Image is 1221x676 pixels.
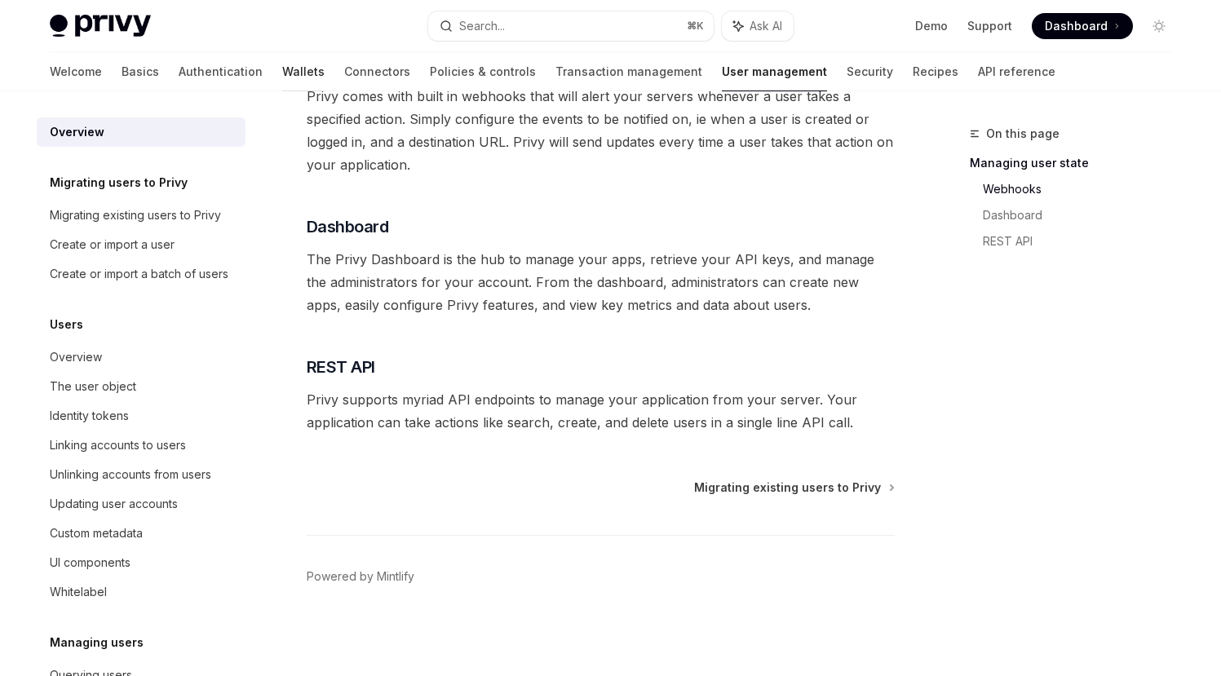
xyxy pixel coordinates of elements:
a: Recipes [913,52,958,91]
span: The Privy Dashboard is the hub to manage your apps, retrieve your API keys, and manage the admini... [307,248,895,316]
div: UI components [50,553,131,572]
h5: Managing users [50,633,144,652]
div: Updating user accounts [50,494,178,514]
a: Powered by Mintlify [307,568,414,585]
a: Custom metadata [37,519,246,548]
div: Search... [459,16,505,36]
div: Identity tokens [50,406,129,426]
a: Support [967,18,1012,34]
span: On this page [986,124,1060,144]
div: Linking accounts to users [50,435,186,455]
h5: Migrating users to Privy [50,173,188,192]
a: Dashboard [983,202,1185,228]
a: Linking accounts to users [37,431,246,460]
span: ⌘ K [687,20,704,33]
a: API reference [978,52,1055,91]
a: Connectors [344,52,410,91]
button: Toggle dark mode [1146,13,1172,39]
a: Updating user accounts [37,489,246,519]
a: Migrating existing users to Privy [37,201,246,230]
div: Overview [50,347,102,367]
a: REST API [983,228,1185,254]
div: Unlinking accounts from users [50,465,211,484]
a: Dashboard [1032,13,1133,39]
a: Welcome [50,52,102,91]
span: Migrating existing users to Privy [694,479,881,496]
a: Create or import a batch of users [37,259,246,289]
a: Webhooks [983,176,1185,202]
span: Privy supports myriad API endpoints to manage your application from your server. Your application... [307,388,895,434]
div: Create or import a batch of users [50,264,228,284]
div: Migrating existing users to Privy [50,205,221,225]
a: Overview [37,342,246,372]
a: The user object [37,372,246,401]
a: UI components [37,548,246,577]
a: User management [722,52,827,91]
span: REST API [307,356,375,378]
a: Transaction management [555,52,702,91]
div: Create or import a user [50,235,175,254]
div: Custom metadata [50,524,143,543]
div: Overview [50,122,104,142]
span: Dashboard [1045,18,1108,34]
div: The user object [50,377,136,396]
a: Security [847,52,893,91]
a: Whitelabel [37,577,246,607]
h5: Users [50,315,83,334]
span: Privy comes with built in webhooks that will alert your servers whenever a user takes a specified... [307,85,895,176]
a: Wallets [282,52,325,91]
a: Authentication [179,52,263,91]
a: Identity tokens [37,401,246,431]
div: Whitelabel [50,582,107,602]
a: Policies & controls [430,52,536,91]
a: Basics [122,52,159,91]
button: Ask AI [722,11,794,41]
a: Overview [37,117,246,147]
a: Create or import a user [37,230,246,259]
img: light logo [50,15,151,38]
a: Demo [915,18,948,34]
span: Ask AI [750,18,782,34]
a: Unlinking accounts from users [37,460,246,489]
button: Search...⌘K [428,11,714,41]
a: Managing user state [970,150,1185,176]
a: Migrating existing users to Privy [694,479,893,496]
span: Dashboard [307,215,389,238]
